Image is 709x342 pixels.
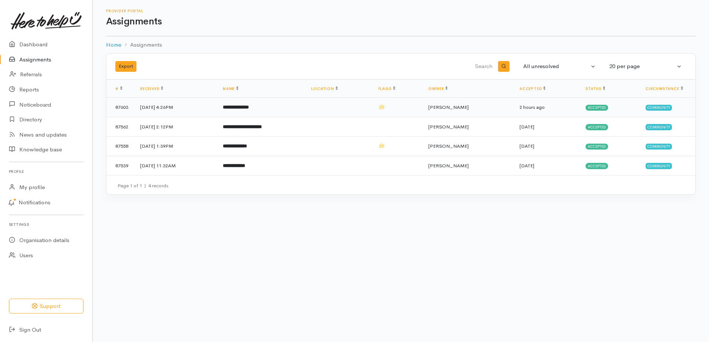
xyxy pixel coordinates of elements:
[428,143,469,149] span: [PERSON_NAME]
[115,86,122,91] a: #
[106,41,121,49] a: Home
[520,124,534,130] time: [DATE]
[520,162,534,169] time: [DATE]
[520,143,534,149] time: [DATE]
[317,58,494,76] input: Search
[428,86,448,91] a: Owner
[519,59,600,74] button: All unresolved
[134,117,217,137] td: [DATE] 2:12PM
[311,86,337,91] a: Location
[106,36,696,54] nav: breadcrumb
[121,41,162,49] li: Assignments
[134,137,217,156] td: [DATE] 1:39PM
[144,182,146,189] span: |
[106,9,696,13] h6: Provider Portal
[106,117,134,137] td: 87562
[586,124,608,130] span: Accepted
[646,86,683,91] a: Circumstance
[223,86,238,91] a: Name
[586,163,608,169] span: Accepted
[134,98,217,117] td: [DATE] 4:26PM
[520,104,545,110] time: 2 hours ago
[428,104,469,110] span: [PERSON_NAME]
[106,137,134,156] td: 87558
[646,105,672,111] span: Community
[609,62,675,71] div: 20 per page
[106,16,696,27] h1: Assignments
[428,162,469,169] span: [PERSON_NAME]
[646,163,672,169] span: Community
[520,86,545,91] a: Accepted
[118,182,168,189] small: Page 1 of 1 4 records
[106,98,134,117] td: 87603
[586,105,608,111] span: Accepted
[9,299,83,314] button: Support
[140,86,163,91] a: Received
[106,156,134,175] td: 87539
[586,86,605,91] a: Status
[586,144,608,150] span: Accepted
[428,124,469,130] span: [PERSON_NAME]
[605,59,686,74] button: 20 per page
[9,167,83,177] h6: Profile
[378,86,395,91] a: Flags
[646,144,672,150] span: Community
[646,124,672,130] span: Community
[9,219,83,229] h6: Settings
[115,61,136,72] button: Export
[523,62,589,71] div: All unresolved
[134,156,217,175] td: [DATE] 11:32AM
